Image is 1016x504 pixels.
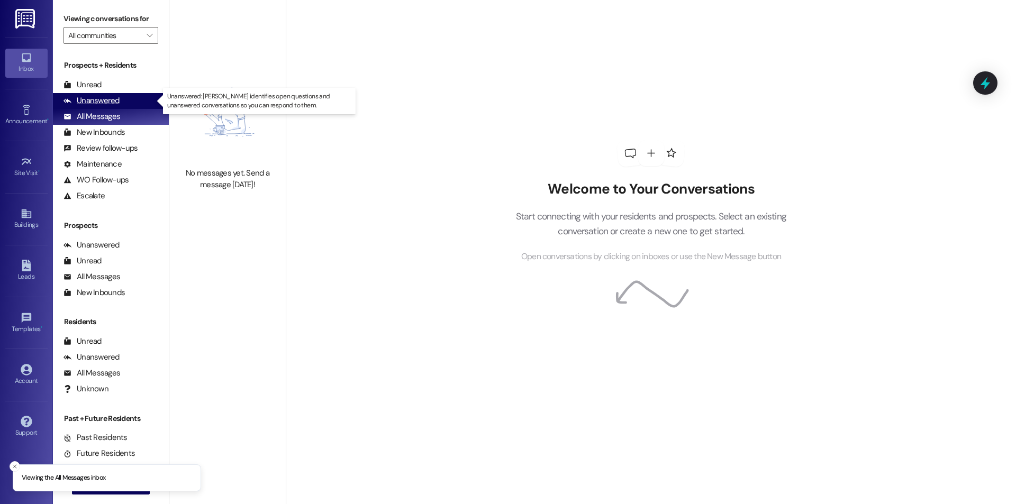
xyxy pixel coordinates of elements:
[5,205,48,233] a: Buildings
[63,368,120,379] div: All Messages
[5,309,48,337] a: Templates •
[181,168,274,190] div: No messages yet. Send a message [DATE]!
[63,352,120,363] div: Unanswered
[68,27,141,44] input: All communities
[500,181,802,198] h2: Welcome to Your Conversations
[5,153,48,181] a: Site Visit •
[53,60,169,71] div: Prospects + Residents
[500,209,802,239] p: Start connecting with your residents and prospects. Select an existing conversation or create a n...
[22,473,106,483] p: Viewing the All Messages inbox
[63,11,158,27] label: Viewing conversations for
[147,31,152,40] i: 
[63,95,120,106] div: Unanswered
[63,127,125,138] div: New Inbounds
[63,111,120,122] div: All Messages
[53,413,169,424] div: Past + Future Residents
[38,168,40,175] span: •
[63,432,128,443] div: Past Residents
[63,190,105,201] div: Escalate
[53,316,169,327] div: Residents
[63,287,125,298] div: New Inbounds
[63,271,120,282] div: All Messages
[63,255,102,267] div: Unread
[5,413,48,441] a: Support
[5,361,48,389] a: Account
[521,250,781,263] span: Open conversations by clicking on inboxes or use the New Message button
[41,324,42,331] span: •
[181,62,274,163] img: empty-state
[53,220,169,231] div: Prospects
[47,116,49,123] span: •
[63,240,120,251] div: Unanswered
[10,461,20,472] button: Close toast
[63,175,129,186] div: WO Follow-ups
[5,256,48,285] a: Leads
[15,9,37,29] img: ResiDesk Logo
[63,143,138,154] div: Review follow-ups
[63,448,135,459] div: Future Residents
[5,49,48,77] a: Inbox
[63,383,108,395] div: Unknown
[63,79,102,90] div: Unread
[63,159,122,170] div: Maintenance
[167,92,351,110] p: Unanswered: [PERSON_NAME] identifies open questions and unanswered conversations so you can respo...
[63,336,102,347] div: Unread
